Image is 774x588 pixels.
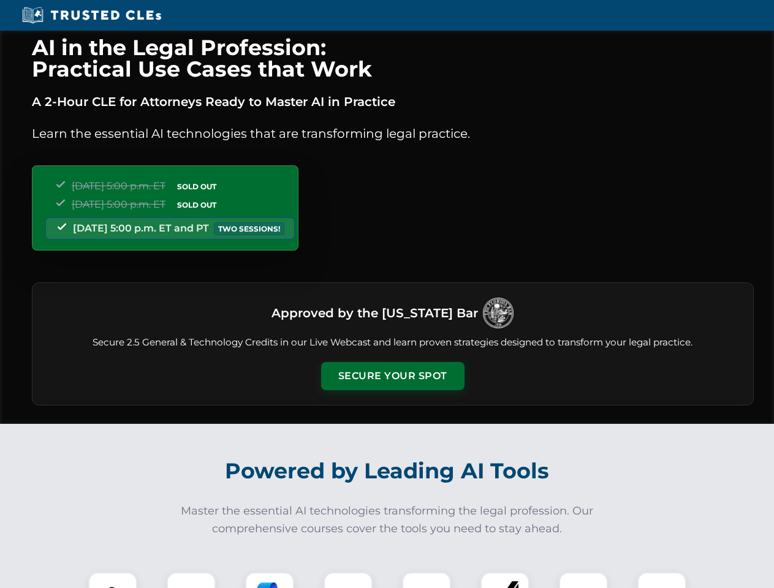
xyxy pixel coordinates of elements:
p: A 2-Hour CLE for Attorneys Ready to Master AI in Practice [32,92,754,111]
span: [DATE] 5:00 p.m. ET [72,180,165,192]
h3: Approved by the [US_STATE] Bar [271,302,478,324]
h1: AI in the Legal Profession: Practical Use Cases that Work [32,37,754,80]
span: SOLD OUT [173,198,221,211]
span: [DATE] 5:00 p.m. ET [72,198,165,210]
button: Secure Your Spot [321,362,465,390]
p: Master the essential AI technologies transforming the legal profession. Our comprehensive courses... [173,502,602,538]
img: Logo [483,298,514,328]
p: Secure 2.5 General & Technology Credits in our Live Webcast and learn proven strategies designed ... [47,336,738,350]
span: SOLD OUT [173,180,221,193]
p: Learn the essential AI technologies that are transforming legal practice. [32,124,754,143]
img: Trusted CLEs [18,6,165,24]
h2: Powered by Leading AI Tools [48,450,727,492]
